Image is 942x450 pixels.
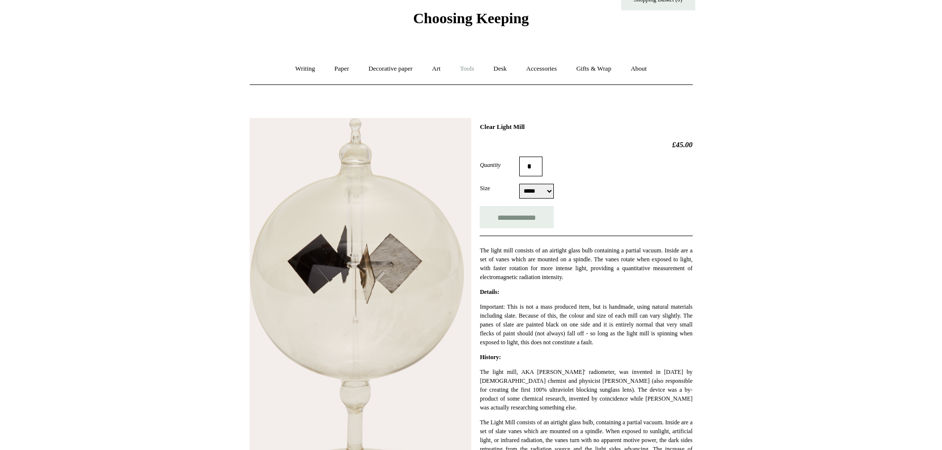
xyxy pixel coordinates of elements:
a: Art [423,56,449,82]
a: Writing [286,56,324,82]
strong: History: [480,354,501,361]
a: Tools [451,56,483,82]
a: Decorative paper [359,56,421,82]
a: Paper [325,56,358,82]
p: The light mill consists of an airtight glass bulb containing a partial vacuum. Inside are a set o... [480,246,692,282]
p: Important: This is not a mass produced item, but is handmade, using natural materials including s... [480,302,692,347]
strong: Details: [480,288,499,295]
p: The light mill, AKA [PERSON_NAME]' radiometer, was invented in [DATE] by [DEMOGRAPHIC_DATA] chemi... [480,368,692,412]
h1: Clear Light Mill [480,123,692,131]
a: Desk [485,56,516,82]
a: Gifts & Wrap [567,56,620,82]
label: Size [480,184,519,193]
label: Quantity [480,161,519,169]
a: About [622,56,656,82]
a: Choosing Keeping [413,18,529,25]
a: Accessories [517,56,566,82]
span: Choosing Keeping [413,10,529,26]
h2: £45.00 [480,140,692,149]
